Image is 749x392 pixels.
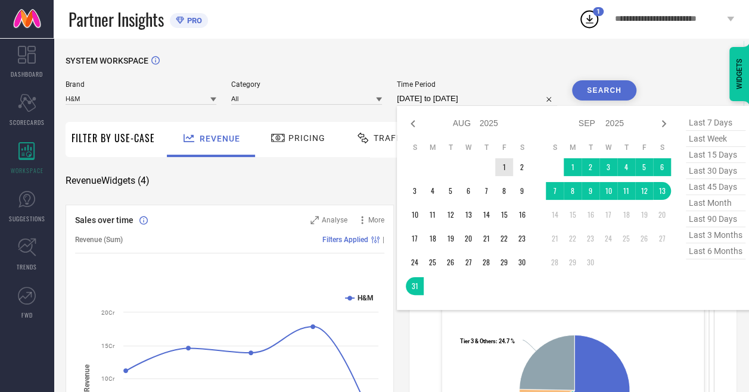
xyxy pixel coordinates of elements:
td: Sat Sep 20 2025 [653,206,671,224]
span: Revenue (Sum) [75,236,123,244]
th: Monday [564,143,582,152]
td: Wed Sep 10 2025 [599,182,617,200]
td: Sun Aug 03 2025 [406,182,424,200]
div: Next month [657,117,671,131]
td: Thu Aug 28 2025 [477,253,495,271]
span: SCORECARDS [10,118,45,127]
td: Fri Sep 12 2025 [635,182,653,200]
td: Wed Aug 27 2025 [459,253,477,271]
td: Tue Sep 09 2025 [582,182,599,200]
td: Fri Aug 22 2025 [495,230,513,247]
span: Filters Applied [322,236,368,244]
td: Sat Aug 02 2025 [513,158,531,176]
td: Sat Aug 16 2025 [513,206,531,224]
span: TRENDS [17,262,37,271]
td: Thu Aug 07 2025 [477,182,495,200]
td: Sun Aug 17 2025 [406,230,424,247]
tspan: Revenue [83,364,91,392]
td: Sun Aug 31 2025 [406,277,424,295]
td: Fri Sep 26 2025 [635,230,653,247]
span: More [368,216,384,224]
span: Time Period [397,80,557,89]
svg: Zoom [310,216,319,224]
th: Tuesday [582,143,599,152]
th: Thursday [477,143,495,152]
td: Sun Sep 28 2025 [546,253,564,271]
td: Sun Sep 07 2025 [546,182,564,200]
span: Sales over time [75,215,133,225]
td: Fri Sep 05 2025 [635,158,653,176]
div: Open download list [579,8,600,30]
td: Wed Sep 03 2025 [599,158,617,176]
th: Friday [495,143,513,152]
span: Category [231,80,382,89]
td: Mon Aug 11 2025 [424,206,442,224]
span: Partner Insights [69,7,164,32]
span: Revenue Widgets ( 4 ) [66,175,150,187]
text: 15Cr [101,343,115,349]
th: Sunday [546,143,564,152]
span: 1 [596,8,600,15]
td: Thu Sep 11 2025 [617,182,635,200]
td: Mon Sep 08 2025 [564,182,582,200]
span: Traffic [374,133,411,143]
td: Fri Sep 19 2025 [635,206,653,224]
td: Fri Aug 01 2025 [495,158,513,176]
span: Pricing [288,133,325,143]
button: Search [572,80,636,101]
td: Mon Aug 25 2025 [424,253,442,271]
td: Wed Sep 17 2025 [599,206,617,224]
text: H&M [358,294,374,302]
span: SUGGESTIONS [9,214,45,223]
span: last 45 days [686,179,745,195]
td: Wed Aug 20 2025 [459,230,477,247]
span: last 3 months [686,227,745,243]
td: Tue Sep 02 2025 [582,158,599,176]
td: Tue Sep 30 2025 [582,253,599,271]
td: Sat Sep 27 2025 [653,230,671,247]
th: Sunday [406,143,424,152]
td: Tue Aug 12 2025 [442,206,459,224]
td: Mon Aug 18 2025 [424,230,442,247]
th: Tuesday [442,143,459,152]
td: Tue Aug 26 2025 [442,253,459,271]
td: Fri Aug 08 2025 [495,182,513,200]
th: Saturday [513,143,531,152]
th: Wednesday [599,143,617,152]
td: Sat Aug 09 2025 [513,182,531,200]
td: Thu Sep 25 2025 [617,230,635,247]
td: Sun Aug 24 2025 [406,253,424,271]
span: last 6 months [686,243,745,259]
text: : 24.7 % [460,337,515,344]
span: last month [686,195,745,211]
td: Mon Aug 04 2025 [424,182,442,200]
span: Revenue [200,134,240,143]
span: last 90 days [686,211,745,227]
span: last 7 days [686,115,745,131]
td: Sat Aug 23 2025 [513,230,531,247]
span: Brand [66,80,216,89]
span: Analyse [322,216,347,224]
text: 10Cr [101,375,115,382]
td: Thu Aug 21 2025 [477,230,495,247]
span: Filter By Use-Case [72,131,155,145]
td: Tue Aug 19 2025 [442,230,459,247]
span: WORKSPACE [11,166,43,175]
td: Mon Sep 22 2025 [564,230,582,247]
td: Sun Sep 14 2025 [546,206,564,224]
th: Monday [424,143,442,152]
span: DASHBOARD [11,70,43,79]
span: last 15 days [686,147,745,163]
td: Mon Sep 29 2025 [564,253,582,271]
td: Wed Sep 24 2025 [599,230,617,247]
td: Thu Aug 14 2025 [477,206,495,224]
span: SYSTEM WORKSPACE [66,56,148,65]
td: Thu Sep 04 2025 [617,158,635,176]
td: Tue Aug 05 2025 [442,182,459,200]
text: 20Cr [101,309,115,316]
td: Wed Aug 13 2025 [459,206,477,224]
td: Sun Sep 21 2025 [546,230,564,247]
td: Sat Aug 30 2025 [513,253,531,271]
td: Fri Aug 29 2025 [495,253,513,271]
div: Previous month [406,117,420,131]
